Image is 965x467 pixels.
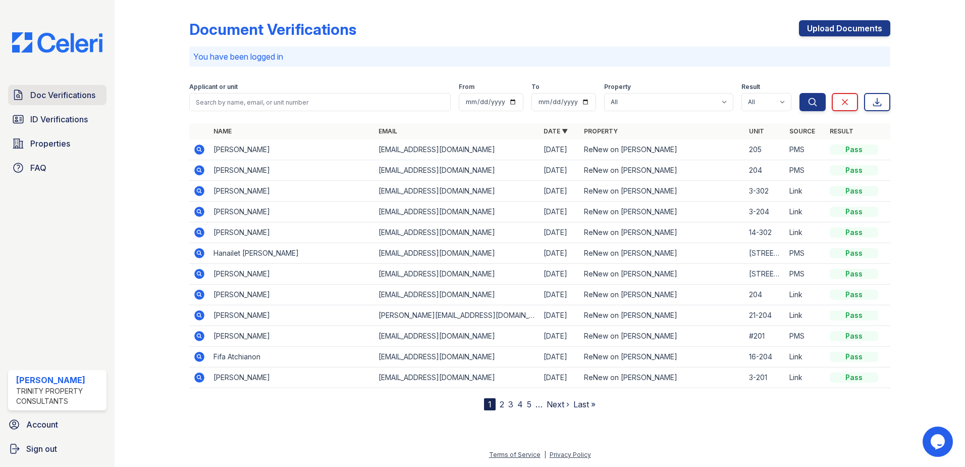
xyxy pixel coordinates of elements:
td: ReNew on [PERSON_NAME] [580,139,745,160]
td: 21-204 [745,305,785,326]
span: Sign out [26,443,57,455]
a: Doc Verifications [8,85,106,105]
a: Upload Documents [799,20,890,36]
div: Pass [830,248,878,258]
div: Pass [830,290,878,300]
td: PMS [785,160,826,181]
td: [PERSON_NAME] [209,222,374,243]
td: Link [785,347,826,367]
td: ReNew on [PERSON_NAME] [580,202,745,222]
td: [PERSON_NAME] [209,326,374,347]
td: Link [785,305,826,326]
td: [EMAIL_ADDRESS][DOMAIN_NAME] [374,367,540,388]
a: Next › [547,399,569,409]
a: Last » [573,399,596,409]
td: [EMAIL_ADDRESS][DOMAIN_NAME] [374,285,540,305]
td: PMS [785,326,826,347]
div: Pass [830,165,878,175]
td: ReNew on [PERSON_NAME] [580,264,745,285]
input: Search by name, email, or unit number [189,93,451,111]
td: [DATE] [540,305,580,326]
label: Result [741,83,760,91]
a: ID Verifications [8,109,106,129]
td: [DATE] [540,347,580,367]
a: FAQ [8,158,106,178]
td: [EMAIL_ADDRESS][DOMAIN_NAME] [374,160,540,181]
a: Name [213,127,232,135]
div: Pass [830,352,878,362]
td: [STREET_ADDRESS] [745,264,785,285]
td: 3-204 [745,202,785,222]
td: [EMAIL_ADDRESS][DOMAIN_NAME] [374,202,540,222]
td: ReNew on [PERSON_NAME] [580,222,745,243]
td: [PERSON_NAME] [209,139,374,160]
div: Pass [830,227,878,238]
td: ReNew on [PERSON_NAME] [580,305,745,326]
td: PMS [785,139,826,160]
td: 204 [745,285,785,305]
label: Property [604,83,631,91]
label: Applicant or unit [189,83,238,91]
td: ReNew on [PERSON_NAME] [580,181,745,202]
td: [PERSON_NAME] [209,285,374,305]
div: Trinity Property Consultants [16,386,102,406]
td: [STREET_ADDRESS] [745,243,785,264]
td: [PERSON_NAME] [209,367,374,388]
div: Pass [830,207,878,217]
td: Link [785,181,826,202]
label: To [531,83,540,91]
td: [PERSON_NAME] [209,264,374,285]
td: [DATE] [540,139,580,160]
iframe: chat widget [923,427,955,457]
td: ReNew on [PERSON_NAME] [580,243,745,264]
td: ReNew on [PERSON_NAME] [580,285,745,305]
td: Link [785,285,826,305]
td: PMS [785,264,826,285]
a: Unit [749,127,764,135]
span: Doc Verifications [30,89,95,101]
td: [DATE] [540,222,580,243]
td: Link [785,367,826,388]
td: PMS [785,243,826,264]
div: | [544,451,546,458]
div: Pass [830,310,878,320]
a: 4 [517,399,523,409]
td: [EMAIL_ADDRESS][DOMAIN_NAME] [374,264,540,285]
td: 3-201 [745,367,785,388]
td: Link [785,202,826,222]
td: ReNew on [PERSON_NAME] [580,347,745,367]
div: Pass [830,145,878,155]
img: CE_Logo_Blue-a8612792a0a2168367f1c8372b55b34899dd931a85d93a1a3d3e32e68fde9ad4.png [4,32,111,53]
a: Sign out [4,439,111,459]
td: [DATE] [540,285,580,305]
a: Result [830,127,853,135]
td: 14-302 [745,222,785,243]
td: [DATE] [540,160,580,181]
a: Source [789,127,815,135]
td: [EMAIL_ADDRESS][DOMAIN_NAME] [374,347,540,367]
td: [EMAIL_ADDRESS][DOMAIN_NAME] [374,222,540,243]
td: Fifa Atchianon [209,347,374,367]
span: … [535,398,543,410]
td: 16-204 [745,347,785,367]
td: [PERSON_NAME] [209,202,374,222]
a: Terms of Service [489,451,541,458]
td: [EMAIL_ADDRESS][DOMAIN_NAME] [374,326,540,347]
td: 204 [745,160,785,181]
label: From [459,83,474,91]
td: 205 [745,139,785,160]
a: 3 [508,399,513,409]
a: Privacy Policy [550,451,591,458]
td: 3-302 [745,181,785,202]
td: #201 [745,326,785,347]
td: [DATE] [540,367,580,388]
span: Properties [30,137,70,150]
td: [DATE] [540,202,580,222]
a: Account [4,414,111,435]
td: [DATE] [540,264,580,285]
td: [PERSON_NAME] [209,160,374,181]
td: [PERSON_NAME] [209,181,374,202]
div: [PERSON_NAME] [16,374,102,386]
div: 1 [484,398,496,410]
